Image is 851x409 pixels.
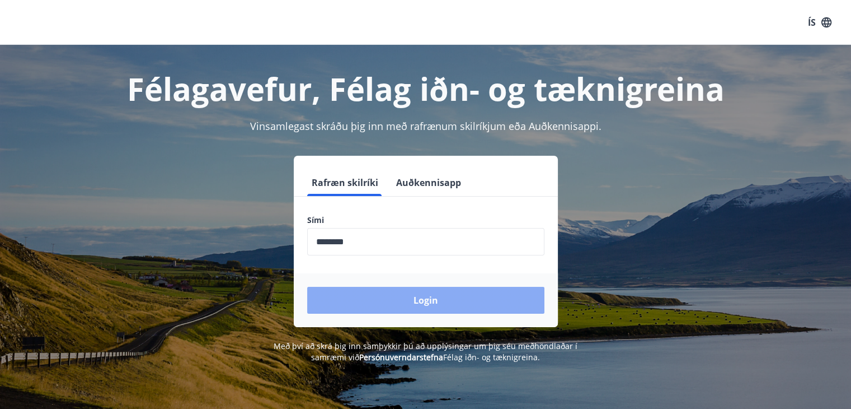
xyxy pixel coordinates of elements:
[274,341,577,362] span: Með því að skrá þig inn samþykkir þú að upplýsingar um þig séu meðhöndlaðar í samræmi við Félag i...
[36,67,815,110] h1: Félagavefur, Félag iðn- og tæknigreina
[392,169,466,196] button: Auðkennisapp
[307,215,544,226] label: Sími
[307,169,383,196] button: Rafræn skilríki
[802,12,838,32] button: ÍS
[250,119,601,133] span: Vinsamlegast skráðu þig inn með rafrænum skilríkjum eða Auðkennisappi.
[307,287,544,314] button: Login
[359,352,443,362] a: Persónuverndarstefna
